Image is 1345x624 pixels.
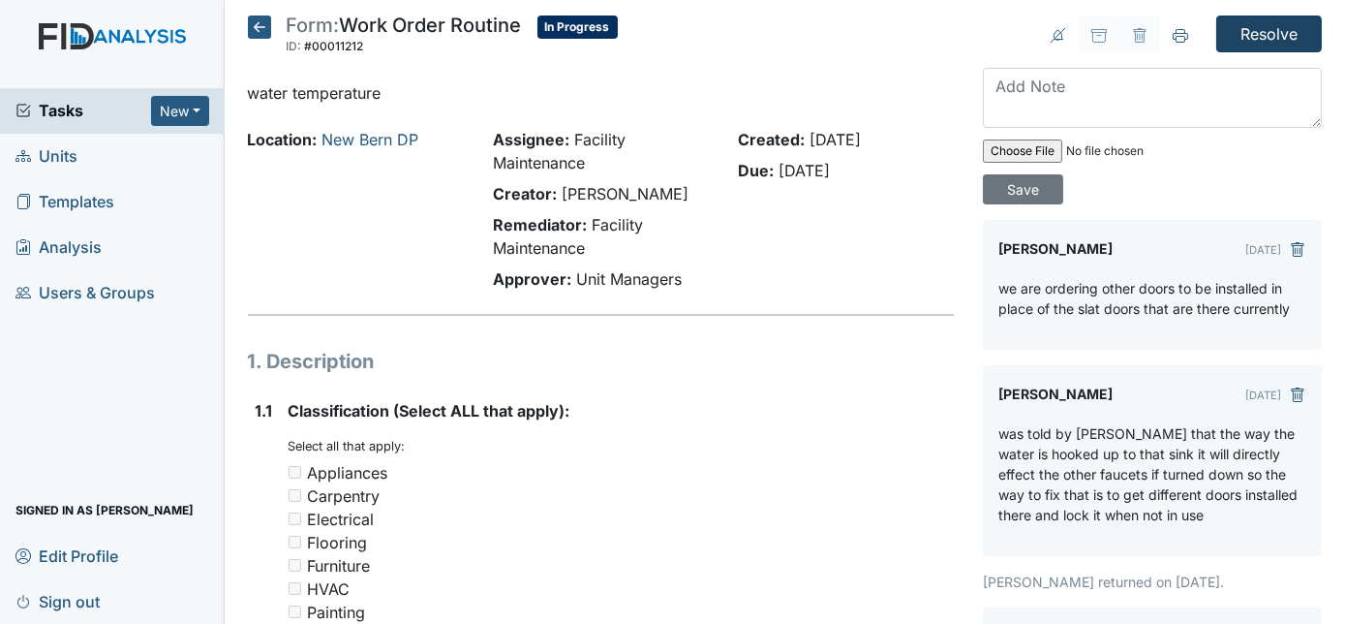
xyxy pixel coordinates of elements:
[289,439,406,453] small: Select all that apply:
[248,130,318,149] strong: Location:
[287,16,522,58] div: Work Order Routine
[998,235,1113,263] label: [PERSON_NAME]
[810,130,861,149] span: [DATE]
[308,484,381,508] div: Carpentry
[15,278,155,308] span: Users & Groups
[256,399,273,422] label: 1.1
[151,96,209,126] button: New
[15,586,100,616] span: Sign out
[15,141,77,172] span: Units
[738,161,774,180] strong: Due:
[537,16,618,39] span: In Progress
[289,489,301,502] input: Carpentry
[308,531,368,554] div: Flooring
[289,513,301,525] input: Electrical
[15,495,194,525] span: Signed in as [PERSON_NAME]
[562,184,688,203] span: [PERSON_NAME]
[998,381,1113,408] label: [PERSON_NAME]
[308,554,371,577] div: Furniture
[738,130,805,149] strong: Created:
[15,187,114,217] span: Templates
[998,278,1306,319] p: we are ordering other doors to be installed in place of the slat doors that are there currently
[493,130,569,149] strong: Assignee:
[308,601,366,624] div: Painting
[15,233,102,263] span: Analysis
[779,161,830,180] span: [DATE]
[289,559,301,572] input: Furniture
[322,130,419,149] a: New Bern DP
[287,39,302,53] span: ID:
[983,174,1063,204] input: Save
[15,541,118,571] span: Edit Profile
[305,39,364,53] span: #00011212
[308,461,388,484] div: Appliances
[493,269,571,289] strong: Approver:
[983,572,1322,592] p: [PERSON_NAME] returned on [DATE].
[289,401,570,421] span: Classification (Select ALL that apply):
[248,347,955,376] h1: 1. Description
[308,508,375,531] div: Electrical
[1245,243,1281,257] small: [DATE]
[998,423,1306,525] p: was told by [PERSON_NAME] that the way the water is hooked up to that sink it will directly effec...
[248,81,955,105] p: water temperature
[493,215,587,234] strong: Remediator:
[289,582,301,595] input: HVAC
[1245,389,1281,402] small: [DATE]
[289,606,301,618] input: Painting
[289,466,301,479] input: Appliances
[493,184,557,203] strong: Creator:
[287,14,340,37] span: Form:
[308,577,351,601] div: HVAC
[1216,16,1322,52] input: Resolve
[289,536,301,548] input: Flooring
[15,99,151,122] a: Tasks
[576,269,682,289] span: Unit Managers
